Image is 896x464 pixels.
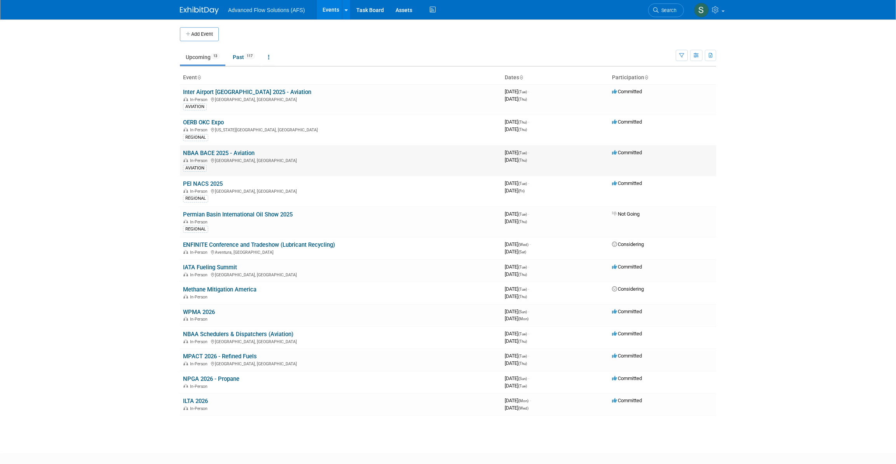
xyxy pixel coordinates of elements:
[190,272,210,277] span: In-Person
[518,332,527,336] span: (Tue)
[190,295,210,300] span: In-Person
[183,220,188,223] img: In-Person Event
[183,189,188,193] img: In-Person Event
[505,241,531,247] span: [DATE]
[183,195,208,202] div: REGIONAL
[518,120,527,124] span: (Thu)
[505,383,527,389] span: [DATE]
[518,151,527,155] span: (Tue)
[183,180,223,187] a: PEI NACS 2025
[648,3,684,17] a: Search
[518,339,527,344] span: (Thu)
[244,53,255,59] span: 117
[190,127,210,133] span: In-Person
[183,384,188,388] img: In-Person Event
[505,309,529,314] span: [DATE]
[518,399,528,403] span: (Mon)
[518,361,527,366] span: (Thu)
[694,3,709,17] img: Steve McAnally
[518,127,527,132] span: (Thu)
[644,74,648,80] a: Sort by Participation Type
[505,89,529,94] span: [DATE]
[518,384,527,388] span: (Tue)
[612,309,642,314] span: Committed
[227,50,261,65] a: Past117
[518,317,528,321] span: (Mon)
[530,398,531,403] span: -
[183,353,257,360] a: MPACT 2026 - Refined Fuels
[183,264,237,271] a: IATA Fueling Summit
[528,286,529,292] span: -
[183,97,188,101] img: In-Person Event
[505,375,529,381] span: [DATE]
[505,96,527,102] span: [DATE]
[528,264,529,270] span: -
[190,339,210,344] span: In-Person
[528,375,529,381] span: -
[612,331,642,337] span: Committed
[183,165,207,172] div: AVIATION
[530,241,531,247] span: -
[505,271,527,277] span: [DATE]
[612,286,644,292] span: Considering
[190,250,210,255] span: In-Person
[183,249,499,255] div: Aventura, [GEOGRAPHIC_DATA]
[183,127,188,131] img: In-Person Event
[518,250,526,254] span: (Sat)
[518,354,527,358] span: (Tue)
[612,375,642,381] span: Committed
[518,295,527,299] span: (Thu)
[612,241,644,247] span: Considering
[528,89,529,94] span: -
[190,361,210,366] span: In-Person
[197,74,201,80] a: Sort by Event Name
[190,158,210,163] span: In-Person
[609,71,716,84] th: Participation
[518,265,527,269] span: (Tue)
[505,188,525,194] span: [DATE]
[528,180,529,186] span: -
[190,220,210,225] span: In-Person
[183,158,188,162] img: In-Person Event
[505,398,531,403] span: [DATE]
[518,158,527,162] span: (Thu)
[505,180,529,186] span: [DATE]
[183,211,293,218] a: Permian Basin International Oil Show 2025
[183,96,499,102] div: [GEOGRAPHIC_DATA], [GEOGRAPHIC_DATA]
[211,53,220,59] span: 13
[612,264,642,270] span: Committed
[183,309,215,316] a: WPMA 2026
[183,157,499,163] div: [GEOGRAPHIC_DATA], [GEOGRAPHIC_DATA]
[518,310,527,314] span: (Sun)
[183,150,255,157] a: NBAA BACE 2025 - Aviation
[505,405,528,411] span: [DATE]
[528,211,529,217] span: -
[180,71,502,84] th: Event
[505,119,529,125] span: [DATE]
[518,220,527,224] span: (Thu)
[505,316,528,321] span: [DATE]
[505,338,527,344] span: [DATE]
[183,134,208,141] div: REGIONAL
[183,375,239,382] a: NPGA 2026 - Propane
[505,286,529,292] span: [DATE]
[183,339,188,343] img: In-Person Event
[505,150,529,155] span: [DATE]
[183,338,499,344] div: [GEOGRAPHIC_DATA], [GEOGRAPHIC_DATA]
[518,181,527,186] span: (Tue)
[612,211,640,217] span: Not Going
[183,241,335,248] a: ENFINITE Conference and Tradeshow (Lubricant Recycling)
[183,317,188,321] img: In-Person Event
[183,361,188,365] img: In-Person Event
[505,331,529,337] span: [DATE]
[528,353,529,359] span: -
[518,90,527,94] span: (Tue)
[183,119,224,126] a: OERB OKC Expo
[612,398,642,403] span: Committed
[505,249,526,255] span: [DATE]
[228,7,305,13] span: Advanced Flow Solutions (AFS)
[190,189,210,194] span: In-Person
[183,250,188,254] img: In-Person Event
[528,309,529,314] span: -
[183,103,207,110] div: AVIATION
